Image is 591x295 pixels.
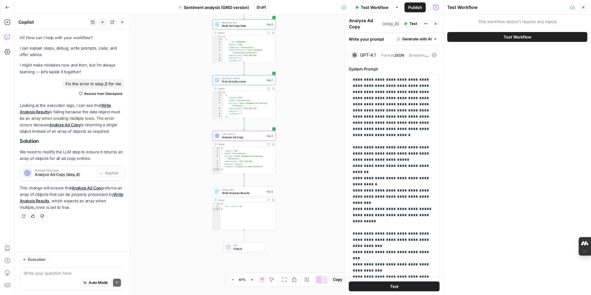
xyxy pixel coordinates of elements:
span: Format [381,53,394,58]
g: Edge from start to step_6 [243,7,245,19]
div: 8 [213,57,223,59]
textarea: Analyze Ad Copy [349,18,381,30]
div: 7 [213,165,221,168]
span: Restore from Checkpoint [84,91,123,96]
div: 5 [213,160,221,163]
p: I might make mistakes now and then, but I’m always learning — let’s tackle it together! [20,62,125,75]
div: GPT-4.1 [360,53,376,57]
button: Publish [404,2,426,12]
span: Prompt Changes [35,169,94,172]
div: 4 [213,43,223,46]
div: 6 [213,107,223,110]
div: 5 [213,46,223,49]
div: 3 [213,152,221,155]
span: 67% [239,277,246,282]
span: Auto Mode [89,280,108,285]
span: ( step_8 ) [382,21,399,27]
button: Restore from Checkpoint [77,90,125,97]
span: Toggle code folding, rows 1 through 146 [220,35,223,38]
div: Read from GridRead Ad Copy DataStep 6Output[ { "__id":"9996406", "Region":"UK", "Campaing":"Accou... [212,19,276,63]
g: Edge from step_8 to step_9 [243,174,245,186]
div: 8 [213,112,223,115]
button: Auto Mode [80,279,111,287]
div: 1 [213,147,221,150]
div: Run Code · PythonPrint Grid StructureStep 7Output[ { "region":"UK", "theme":"Accounting", "ad_cop... [212,75,276,119]
p: We need to modify the LLM step to ensure it returns an array of objects for all ad copy entries. [20,149,125,162]
button: Execution [20,256,48,264]
button: Test Workflow [447,32,587,42]
div: 6 [213,163,221,166]
span: Toggle code folding, rows 1 through 130 [220,91,223,94]
div: 1 [213,91,223,94]
span: Toggle code folding, rows 10 through 17 [220,118,223,120]
div: Step 9 [266,190,274,193]
div: 9 [213,59,223,62]
div: Step 6 [266,22,274,26]
div: 4 [213,155,221,160]
button: Generate with AI [394,35,440,43]
g: Edge from step_9 to end [243,230,245,242]
span: Read from Grid [222,21,264,24]
span: Execution [28,257,45,262]
span: This workflow doesn't require any inputs [447,18,587,25]
div: 10 [213,118,223,120]
span: Sentiment analysis (GRID version) [184,4,249,10]
p: This change will ensure that returns an array of objects that can be properly processed by , whic... [20,185,125,211]
div: 7 [213,110,223,113]
h2: Solution [20,138,125,144]
span: Toggle code folding, rows 2 through 9 [220,94,223,97]
span: Write Analysis Results [222,191,264,195]
span: JSON [394,53,404,58]
span: LLM · GPT-4.1 [222,132,264,136]
div: 3 [213,41,223,43]
span: Streaming [409,52,429,58]
a: Analyze Ad Copy [49,122,81,127]
span: Analyze Ad Copy (step_8) [35,172,94,177]
div: 9 [213,115,223,118]
button: Sentiment analysis (GRID version) [175,2,253,12]
div: 8 [213,168,221,171]
div: Fix the error in step_9 for me [62,79,125,89]
p: I can explain steps, debug, write prompts, code, and offer advice. [20,45,125,58]
span: Test [409,21,417,26]
div: 10 [213,62,223,65]
p: Looking at the execution logs, I can see that is failing because the data object must be an array... [20,102,125,135]
button: Copy [331,276,345,284]
span: Publish [408,4,422,10]
div: 5 [213,102,223,107]
span: End [233,244,261,247]
div: EndOutput [212,242,276,252]
div: 4 [213,99,223,102]
span: Test Workflow [504,34,531,40]
div: 2 [213,38,223,41]
span: Output [233,247,261,251]
button: Applied [97,169,121,177]
span: Toggle code folding, rows 2 through 10 [220,38,223,41]
g: Edge from step_7 to step_8 [243,119,245,131]
span: Write to Grid [222,188,264,192]
button: Test [401,20,420,28]
div: 7 [213,54,223,57]
button: Test Workflow [351,2,392,12]
span: Read Ad Copy Data [222,24,264,28]
div: 1 [213,203,221,205]
div: Output [218,31,265,34]
div: Copilot [18,19,87,25]
div: LLM · GPT-4.1Analyze Ad CopyStep 8Output{ "region":"UK", "theme":"Accounting", "ad_copy":"Xero {K... [212,131,276,174]
p: Hi! How can I help with your workflow? [20,34,125,41]
div: 3 [213,96,223,99]
span: Draft [257,5,266,10]
div: 2 [213,94,223,97]
a: Write Analysis Results [20,103,111,114]
div: 6 [213,49,223,54]
span: Print Grid Structure [222,79,264,83]
div: Output [218,143,265,146]
button: Test [349,281,440,291]
div: Output [218,198,265,202]
div: Step 8 [266,134,274,138]
span: Analyze Ad Copy [222,135,264,139]
label: System Prompt [349,66,440,72]
span: Generate with AI [402,36,432,42]
span: Copy [333,277,342,282]
div: 2 [213,205,221,208]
